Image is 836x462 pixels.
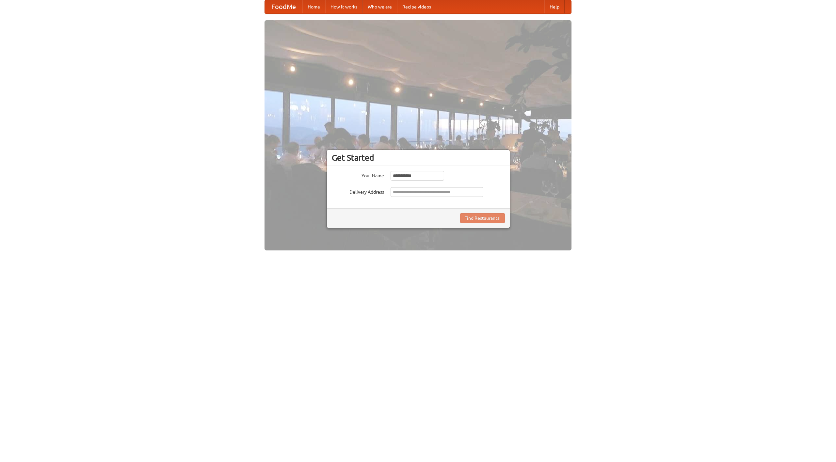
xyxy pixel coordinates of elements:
label: Your Name [332,171,384,179]
h3: Get Started [332,153,505,163]
a: Recipe videos [397,0,436,13]
a: Help [544,0,565,13]
button: Find Restaurants! [460,213,505,223]
a: Home [302,0,325,13]
label: Delivery Address [332,187,384,195]
a: How it works [325,0,362,13]
a: FoodMe [265,0,302,13]
a: Who we are [362,0,397,13]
